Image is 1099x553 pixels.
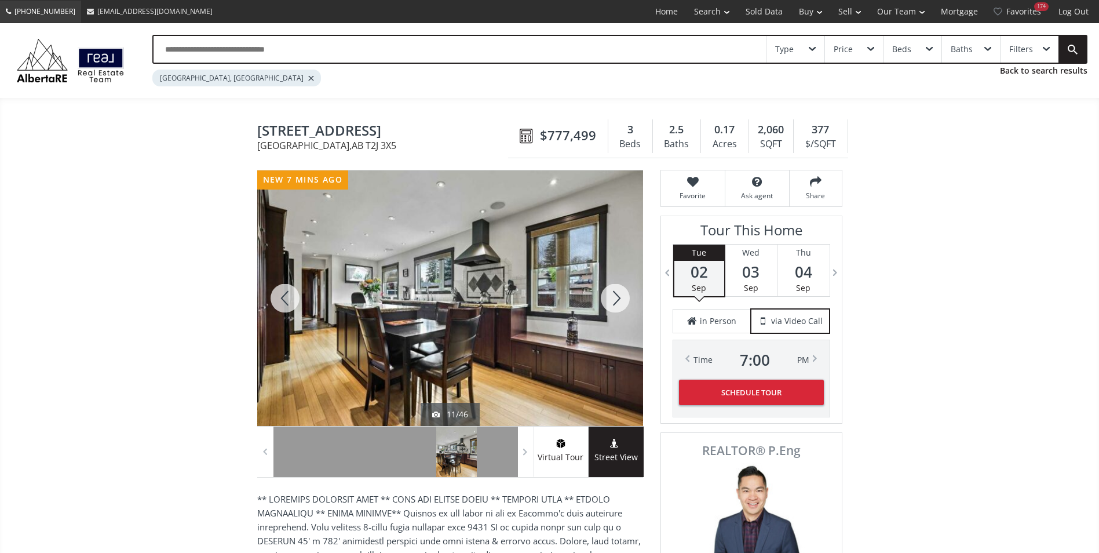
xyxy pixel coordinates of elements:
[257,170,349,190] div: new 7 mins ago
[614,136,647,153] div: Beds
[97,6,213,16] span: [EMAIL_ADDRESS][DOMAIN_NAME]
[14,6,75,16] span: [PHONE_NUMBER]
[534,451,588,464] span: Virtual Tour
[744,282,758,293] span: Sep
[614,122,647,137] div: 3
[692,282,706,293] span: Sep
[795,191,836,201] span: Share
[892,45,911,53] div: Beds
[707,122,742,137] div: 0.17
[667,191,719,201] span: Favorite
[673,222,830,244] h3: Tour This Home
[758,122,784,137] span: 2,060
[540,126,596,144] span: $777,499
[707,136,742,153] div: Acres
[659,122,695,137] div: 2.5
[12,36,129,85] img: Logo
[796,282,810,293] span: Sep
[693,352,809,368] div: Time PM
[679,380,824,405] button: Schedule Tour
[674,445,829,457] span: REALTOR® P.Eng
[257,141,514,150] span: [GEOGRAPHIC_DATA] , AB T2J 3X5
[775,45,794,53] div: Type
[951,45,973,53] div: Baths
[659,136,695,153] div: Baths
[799,122,841,137] div: 377
[799,136,841,153] div: $/SQFT
[834,45,853,53] div: Price
[1009,45,1033,53] div: Filters
[1000,65,1087,77] a: Back to search results
[257,123,514,141] span: 14019 Parkland Boulevard SE
[257,170,643,426] div: 14019 Parkland Boulevard SE Calgary, AB T2J 3X5 - Photo 11 of 46
[152,70,321,86] div: [GEOGRAPHIC_DATA], [GEOGRAPHIC_DATA]
[771,315,823,327] span: via Video Call
[432,409,468,420] div: 11/46
[754,136,787,153] div: SQFT
[777,264,830,280] span: 04
[534,427,589,477] a: virtual tour iconVirtual Tour
[731,191,783,201] span: Ask agent
[674,245,724,261] div: Tue
[725,245,777,261] div: Wed
[81,1,218,22] a: [EMAIL_ADDRESS][DOMAIN_NAME]
[674,264,724,280] span: 02
[700,315,736,327] span: in Person
[740,352,770,368] span: 7 : 00
[589,451,644,464] span: Street View
[725,264,777,280] span: 03
[555,439,567,448] img: virtual tour icon
[1034,2,1049,11] div: 174
[777,245,830,261] div: Thu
